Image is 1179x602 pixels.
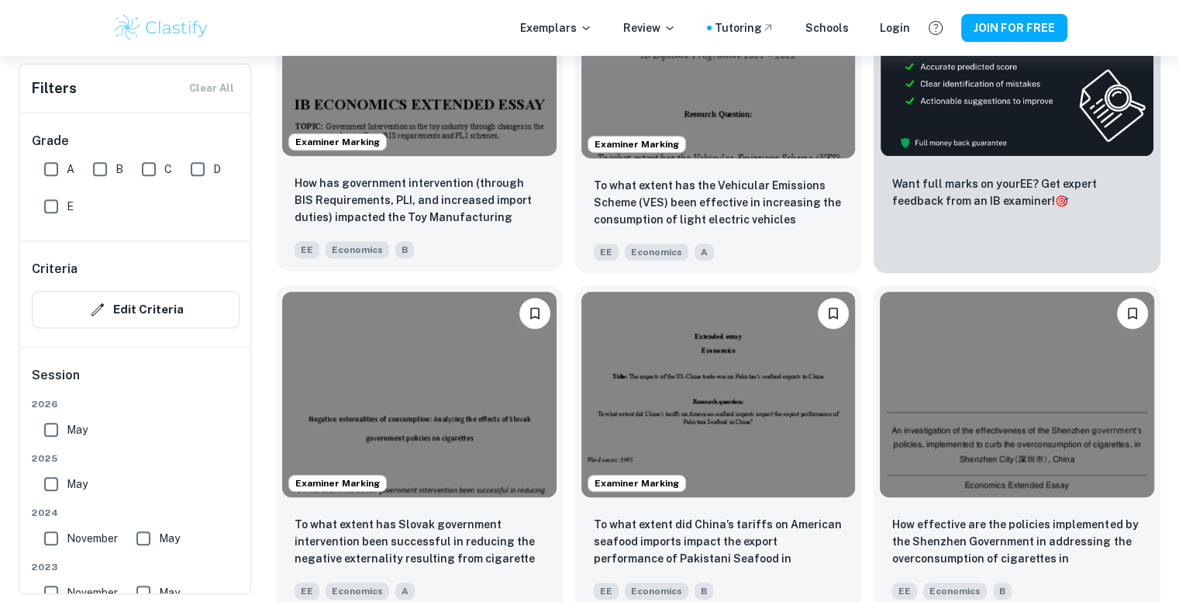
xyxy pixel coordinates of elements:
[32,260,78,279] h6: Criteria
[625,244,688,261] span: Economics
[581,292,856,497] img: Economics EE example thumbnail: To what extent did China’s tariffs on Am
[67,161,74,178] span: A
[159,530,180,547] span: May
[326,583,389,600] span: Economics
[395,241,414,258] span: B
[67,198,74,215] span: E
[112,12,211,43] img: Clastify logo
[115,161,123,178] span: B
[289,476,386,490] span: Examiner Marking
[32,366,240,397] h6: Session
[295,516,544,569] p: To what extent has Slovak government intervention been successful in reducing the negative extern...
[892,175,1142,209] p: Want full marks on your EE ? Get expert feedback from an IB examiner!
[695,244,714,261] span: A
[295,175,544,227] p: How has government intervention (through BIS Requirements, PLI, and increased import duties) impa...
[67,530,118,547] span: November
[1055,195,1068,207] span: 🎯
[282,292,557,497] img: Economics EE example thumbnail: To what extent has Slovak government int
[159,584,180,601] span: May
[67,584,118,601] span: November
[67,476,88,493] span: May
[32,291,240,328] button: Edit Criteria
[588,476,685,490] span: Examiner Marking
[32,78,77,99] h6: Filters
[594,177,843,230] p: To what extent has the Vehicular Emissions Scheme (VES) been effective in increasing the consumpt...
[695,583,713,600] span: B
[32,560,240,574] span: 2023
[880,292,1154,497] img: Economics EE example thumbnail: How effective are the policies implement
[923,583,987,600] span: Economics
[961,14,1067,42] button: JOIN FOR FREE
[715,19,774,36] a: Tutoring
[625,583,688,600] span: Economics
[519,298,550,329] button: Please log in to bookmark exemplars
[892,583,917,600] span: EE
[164,161,172,178] span: C
[594,516,843,569] p: To what extent did China’s tariffs on American seafood imports impact the export performance of P...
[295,583,319,600] span: EE
[880,19,910,36] a: Login
[32,132,240,150] h6: Grade
[892,516,1142,569] p: How effective are the policies implemented by the Shenzhen Government in addressing the overconsu...
[32,506,240,520] span: 2024
[213,161,221,178] span: D
[67,421,88,438] span: May
[623,19,676,36] p: Review
[289,135,386,149] span: Examiner Marking
[326,241,389,258] span: Economics
[295,241,319,258] span: EE
[32,397,240,411] span: 2026
[993,583,1012,600] span: B
[520,19,592,36] p: Exemplars
[32,451,240,465] span: 2025
[395,583,415,600] span: A
[922,15,949,41] button: Help and Feedback
[588,137,685,151] span: Examiner Marking
[805,19,849,36] a: Schools
[594,583,619,600] span: EE
[1117,298,1148,329] button: Please log in to bookmark exemplars
[818,298,849,329] button: Please log in to bookmark exemplars
[594,244,619,261] span: EE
